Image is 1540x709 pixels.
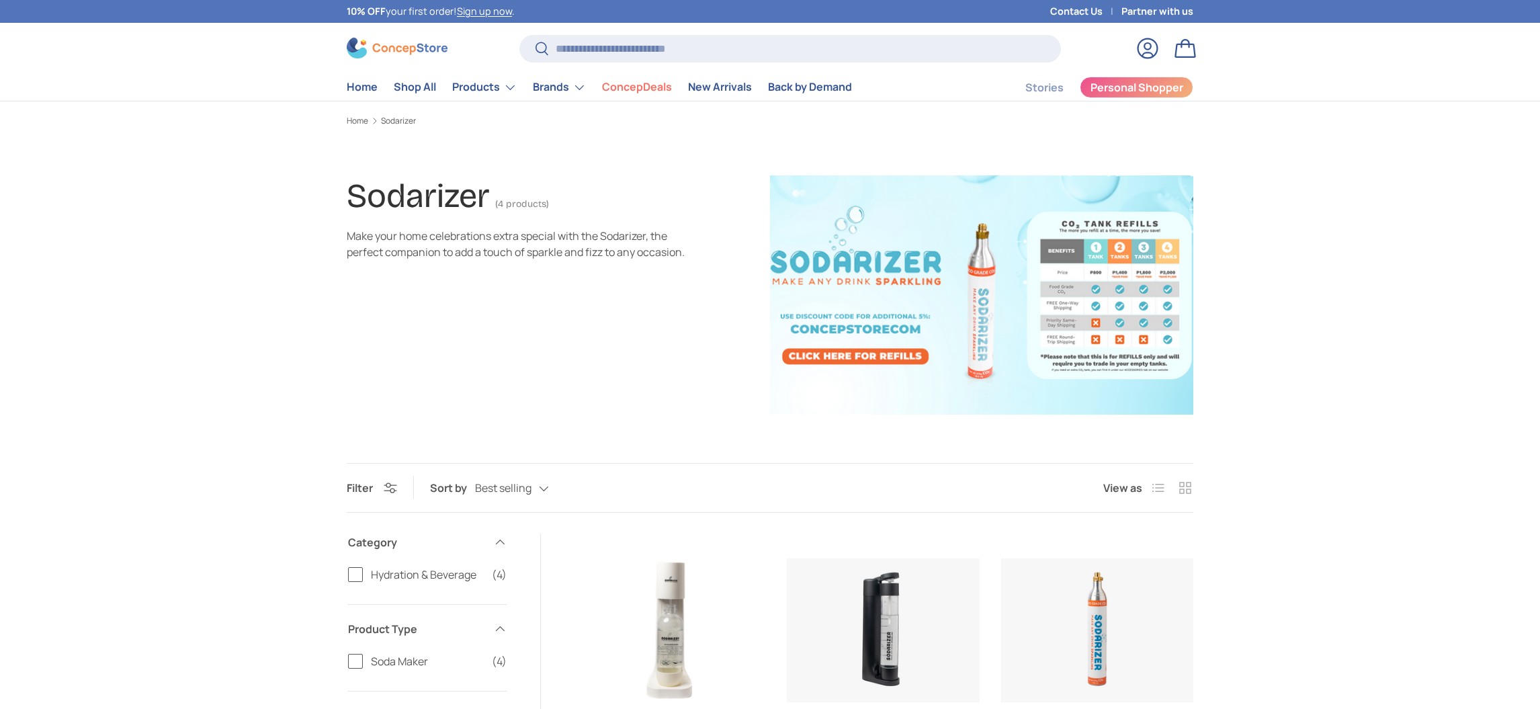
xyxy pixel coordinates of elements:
[1025,75,1064,101] a: Stories
[347,228,695,260] div: Make your home celebrations extra special with the Sodarizer, the perfect companion to add a touc...
[347,481,397,495] button: Filter
[371,567,484,583] span: Hydration & Beverage
[347,4,515,19] p: your first order! .
[993,74,1193,101] nav: Secondary
[475,476,576,500] button: Best selling
[688,74,752,100] a: New Arrivals
[457,5,512,17] a: Sign up now
[371,653,484,669] span: Soda Maker
[1103,480,1142,496] span: View as
[348,534,485,550] span: Category
[602,74,672,100] a: ConcepDeals
[348,605,507,653] summary: Product Type
[533,74,586,101] a: Brands
[347,74,852,101] nav: Primary
[492,653,507,669] span: (4)
[1121,4,1193,19] a: Partner with us
[430,480,475,496] label: Sort by
[347,38,447,58] img: ConcepStore
[348,621,485,637] span: Product Type
[492,567,507,583] span: (4)
[347,115,1193,127] nav: Breadcrumbs
[1050,4,1121,19] a: Contact Us
[347,117,368,125] a: Home
[495,198,549,210] span: (4 products)
[347,5,386,17] strong: 10% OFF
[770,175,1193,415] img: Sodarizer
[768,74,852,100] a: Back by Demand
[1080,77,1193,98] a: Personal Shopper
[348,518,507,567] summary: Category
[394,74,436,100] a: Shop All
[1090,82,1183,93] span: Personal Shopper
[475,482,531,495] span: Best selling
[444,74,525,101] summary: Products
[381,117,416,125] a: Sodarizer
[525,74,594,101] summary: Brands
[347,481,373,495] span: Filter
[452,74,517,101] a: Products
[347,176,490,216] h1: Sodarizer
[347,74,378,100] a: Home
